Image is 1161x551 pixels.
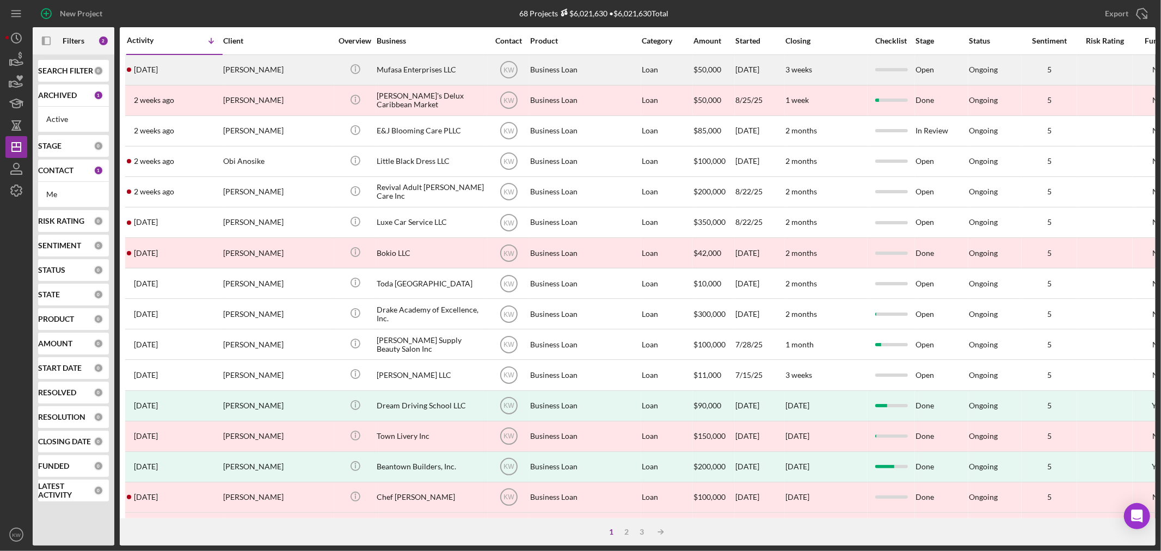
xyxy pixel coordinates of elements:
[693,65,721,74] span: $50,000
[1022,462,1077,471] div: 5
[94,314,103,324] div: 0
[969,157,998,166] div: Ongoing
[530,147,639,176] div: Business Loan
[530,86,639,115] div: Business Loan
[530,177,639,206] div: Business Loan
[377,513,486,542] div: Pig & Pork Inc.
[1022,493,1077,501] div: 5
[1022,218,1077,226] div: 5
[530,360,639,389] div: Business Loan
[377,391,486,420] div: Dream Driving School LLC
[916,452,968,481] div: Done
[127,36,175,45] div: Activity
[969,432,998,440] div: Ongoing
[785,65,812,74] time: 3 weeks
[969,65,998,74] div: Ongoing
[134,432,158,440] time: 2025-06-17 21:33
[134,462,158,471] time: 2025-06-13 15:23
[735,269,784,298] div: [DATE]
[642,86,692,115] div: Loan
[503,97,514,105] text: KW
[1022,310,1077,319] div: 5
[377,422,486,451] div: Town Livery Inc
[503,341,514,348] text: KW
[223,422,332,451] div: [PERSON_NAME]
[377,177,486,206] div: Revival Adult [PERSON_NAME] Care Inc
[223,177,332,206] div: [PERSON_NAME]
[916,513,968,542] div: Done
[38,217,84,225] b: RISK RATING
[916,36,968,45] div: Stage
[94,461,103,471] div: 0
[38,339,72,348] b: AMOUNT
[635,528,650,536] div: 3
[38,388,76,397] b: RESOLVED
[785,187,817,196] time: 2 months
[693,36,734,45] div: Amount
[530,208,639,237] div: Business Loan
[785,370,812,379] time: 3 weeks
[530,391,639,420] div: Business Loan
[377,238,486,267] div: Bokio LLC
[134,96,174,105] time: 2025-09-11 15:05
[693,422,734,451] div: $150,000
[377,86,486,115] div: [PERSON_NAME]'s Delux Caribbean Market
[377,147,486,176] div: Little Black Dress LLC
[38,142,62,150] b: STAGE
[530,422,639,451] div: Business Loan
[693,217,726,226] span: $350,000
[785,431,809,440] time: [DATE]
[503,188,514,196] text: KW
[785,492,809,501] time: [DATE]
[530,269,639,298] div: Business Loan
[503,494,514,501] text: KW
[642,422,692,451] div: Loan
[969,310,998,319] div: Ongoing
[94,290,103,299] div: 0
[1022,279,1077,288] div: 5
[503,249,514,257] text: KW
[530,56,639,84] div: Business Loan
[735,391,784,420] div: [DATE]
[619,528,635,536] div: 2
[642,56,692,84] div: Loan
[377,269,486,298] div: Toda [GEOGRAPHIC_DATA]
[38,462,69,470] b: FUNDED
[38,66,93,75] b: SEARCH FILTER
[377,360,486,389] div: [PERSON_NAME] LLC
[223,208,332,237] div: [PERSON_NAME]
[530,299,639,328] div: Business Loan
[94,412,103,422] div: 0
[530,452,639,481] div: Business Loan
[642,330,692,359] div: Loan
[916,86,968,115] div: Done
[530,483,639,512] div: Business Loan
[1022,126,1077,135] div: 5
[735,360,784,389] div: 7/15/25
[38,241,81,250] b: SENTIMENT
[223,147,332,176] div: Obi Anosike
[530,117,639,145] div: Business Loan
[38,266,65,274] b: STATUS
[693,370,721,379] span: $11,000
[558,9,608,18] div: $6,021,630
[735,117,784,145] div: [DATE]
[503,433,514,440] text: KW
[94,216,103,226] div: 0
[642,299,692,328] div: Loan
[735,147,784,176] div: [DATE]
[5,524,27,546] button: KW
[604,528,619,536] div: 1
[134,218,158,226] time: 2025-08-22 15:00
[969,36,1021,45] div: Status
[693,126,721,135] span: $85,000
[530,36,639,45] div: Product
[642,513,692,542] div: Loan
[377,117,486,145] div: E&J Blooming Care PLLC
[94,265,103,275] div: 0
[134,340,158,349] time: 2025-07-16 15:19
[503,463,514,471] text: KW
[1022,157,1077,166] div: 5
[785,36,867,45] div: Closing
[969,462,998,471] div: Ongoing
